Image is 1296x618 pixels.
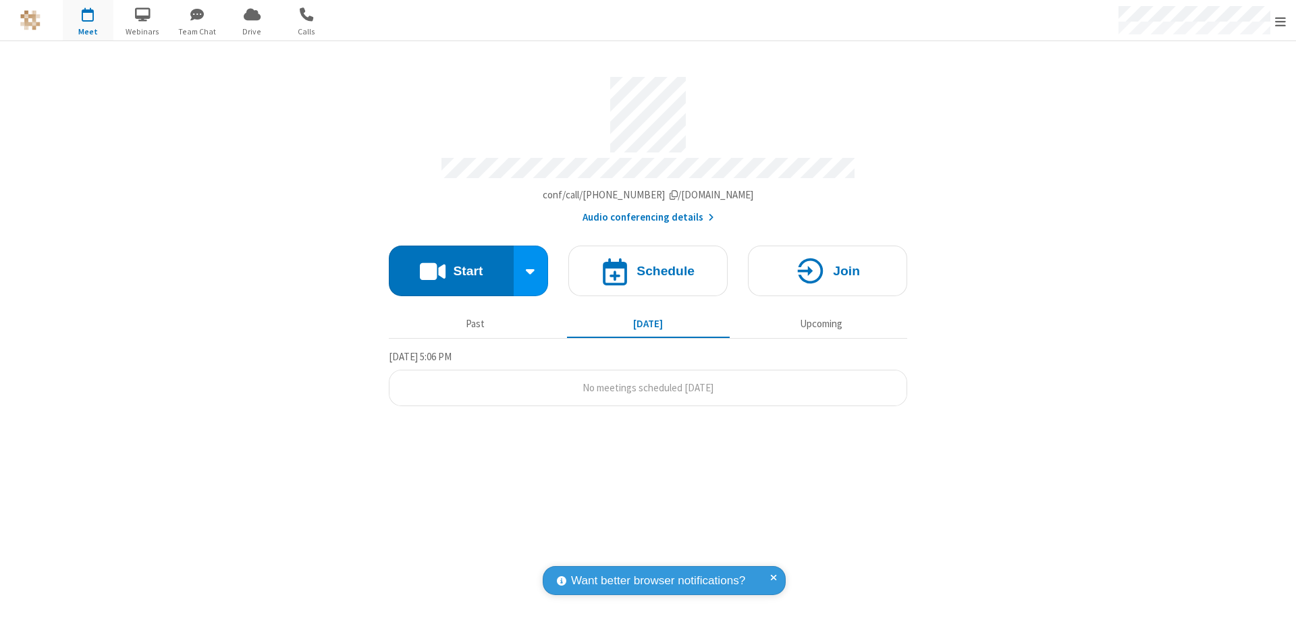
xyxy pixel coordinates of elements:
[740,311,902,337] button: Upcoming
[453,264,483,277] h4: Start
[389,349,907,407] section: Today's Meetings
[389,67,907,225] section: Account details
[637,264,695,277] h4: Schedule
[227,26,277,38] span: Drive
[748,246,907,296] button: Join
[63,26,113,38] span: Meet
[1262,583,1286,609] iframe: Chat
[543,188,754,201] span: Copy my meeting room link
[394,311,557,337] button: Past
[833,264,860,277] h4: Join
[567,311,730,337] button: [DATE]
[543,188,754,203] button: Copy my meeting room linkCopy my meeting room link
[568,246,728,296] button: Schedule
[583,210,714,225] button: Audio conferencing details
[20,10,40,30] img: QA Selenium DO NOT DELETE OR CHANGE
[389,246,514,296] button: Start
[514,246,549,296] div: Start conference options
[583,381,713,394] span: No meetings scheduled [DATE]
[571,572,745,590] span: Want better browser notifications?
[389,350,452,363] span: [DATE] 5:06 PM
[281,26,332,38] span: Calls
[172,26,223,38] span: Team Chat
[117,26,168,38] span: Webinars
